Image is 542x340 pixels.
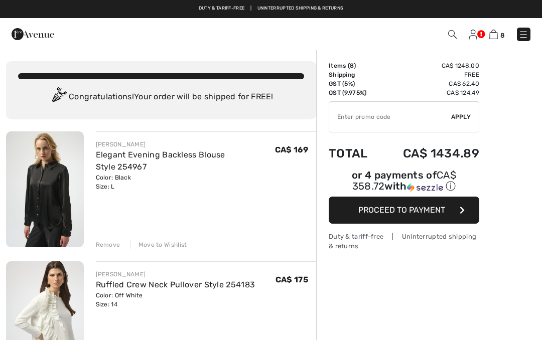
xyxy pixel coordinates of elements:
[96,270,255,279] div: [PERSON_NAME]
[329,136,379,171] td: Total
[6,131,84,247] img: Elegant Evening Backless Blouse Style 254967
[350,62,354,69] span: 8
[329,197,479,224] button: Proceed to Payment
[329,171,479,197] div: or 4 payments ofCA$ 358.72withSezzle Click to learn more about Sezzle
[12,24,54,44] img: 1ère Avenue
[96,150,225,172] a: Elegant Evening Backless Blouse Style 254967
[448,30,457,39] img: Search
[379,88,479,97] td: CA$ 124.49
[489,28,505,40] a: 8
[329,171,479,193] div: or 4 payments of with
[329,70,379,79] td: Shipping
[500,32,505,39] span: 8
[469,30,477,40] img: My Info
[329,232,479,251] div: Duty & tariff-free | Uninterrupted shipping & returns
[329,61,379,70] td: Items ( )
[329,102,451,132] input: Promo code
[275,145,308,154] span: CA$ 169
[96,240,120,249] div: Remove
[358,205,445,215] span: Proceed to Payment
[276,275,308,284] span: CA$ 175
[18,87,304,107] div: Congratulations! Your order will be shipped for FREE!
[12,29,54,38] a: 1ère Avenue
[96,140,275,149] div: [PERSON_NAME]
[379,136,479,171] td: CA$ 1434.89
[329,79,379,88] td: GST (5%)
[451,112,471,121] span: Apply
[518,30,528,40] img: Menu
[49,87,69,107] img: Congratulation2.svg
[352,169,456,192] span: CA$ 358.72
[96,173,275,191] div: Color: Black Size: L
[379,70,479,79] td: Free
[379,61,479,70] td: CA$ 1248.00
[96,280,255,289] a: Ruffled Crew Neck Pullover Style 254183
[489,30,498,39] img: Shopping Bag
[379,79,479,88] td: CA$ 62.40
[329,88,379,97] td: QST (9.975%)
[130,240,187,249] div: Move to Wishlist
[96,291,255,309] div: Color: Off White Size: 14
[407,183,443,192] img: Sezzle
